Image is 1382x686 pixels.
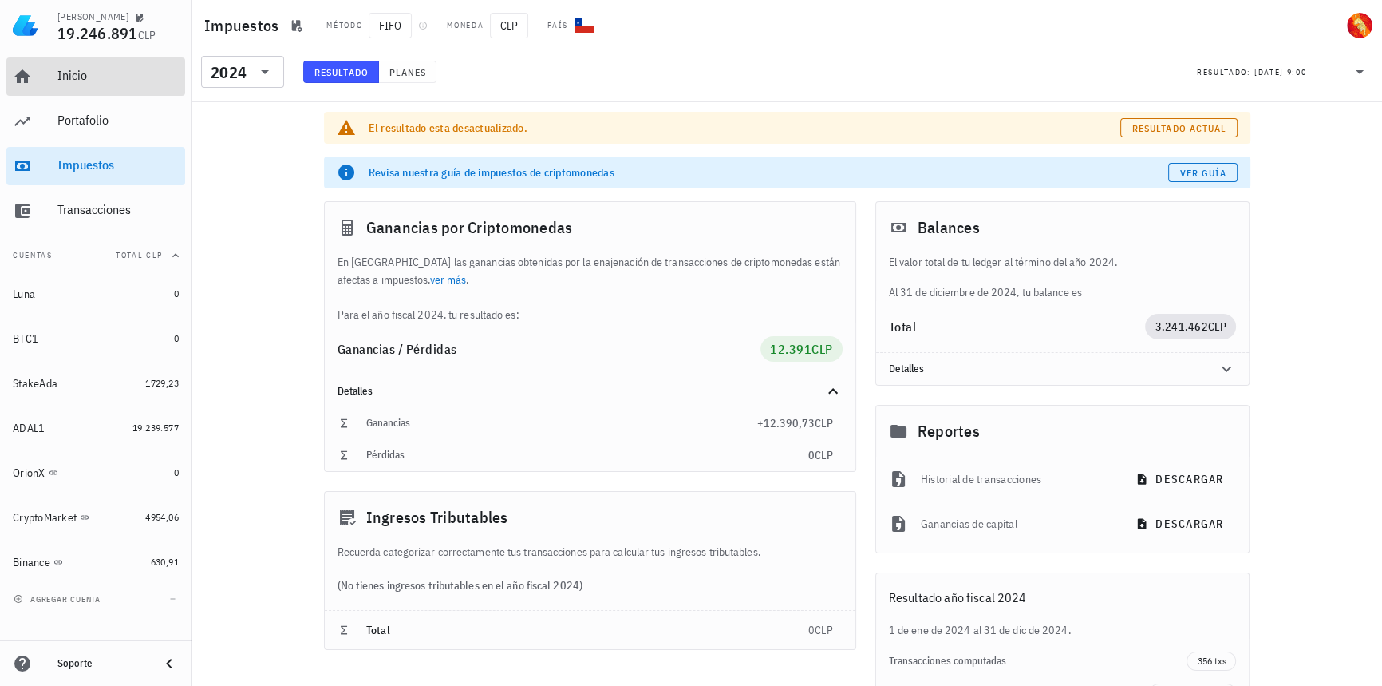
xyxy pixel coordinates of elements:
[1131,122,1226,134] span: Resultado actual
[325,253,855,323] div: En [GEOGRAPHIC_DATA] las ganancias obtenidas por la enajenación de transacciones de criptomonedas...
[1197,652,1226,670] span: 356 txs
[326,19,362,32] div: Método
[325,202,855,253] div: Ganancias por Criptomonedas
[1155,319,1207,334] span: 3.241.462
[889,253,1237,271] p: El valor total de tu ledger al término del año 2024.
[547,19,568,32] div: País
[211,65,247,81] div: 2024
[13,13,38,38] img: LedgiFi
[13,466,45,480] div: OrionX
[6,192,185,230] a: Transacciones
[808,623,815,637] span: 0
[13,332,38,346] div: BTC1
[338,341,457,357] span: Ganancias / Pérdidas
[1187,57,1379,87] div: Resultado:[DATE] 9:00
[13,422,45,435] div: ADAL1
[6,454,185,492] a: OrionX 0
[13,556,50,569] div: Binance
[921,506,1113,541] div: Ganancias de capital
[366,417,757,430] div: Ganancias
[366,623,390,637] span: Total
[770,341,811,357] span: 12.391
[325,543,855,561] div: Recuerda categorizar correctamente tus transacciones para calcular tus ingresos tributables.
[138,28,156,42] span: CLP
[145,511,179,523] span: 4954,06
[1254,65,1306,81] div: [DATE] 9:00
[6,543,185,581] a: Binance 630,91
[57,22,138,44] span: 19.246.891
[338,385,804,398] div: Detalles
[1208,319,1227,334] span: CLP
[325,492,855,543] div: Ingresos Tributables
[303,61,379,83] button: Resultado
[889,320,1146,333] div: Total
[1139,472,1223,486] span: descargar
[369,13,412,38] span: FIFO
[6,364,185,402] a: StakeAda 1729,23
[811,341,833,357] span: CLP
[447,19,484,32] div: Moneda
[6,409,185,447] a: ADAL1 19.239.577
[6,275,185,313] a: Luna 0
[389,66,427,78] span: Planes
[876,621,1250,639] div: 1 de ene de 2024 al 31 de dic de 2024.
[57,202,179,217] div: Transacciones
[17,594,101,605] span: agregar cuenta
[815,448,833,462] span: CLP
[57,657,147,670] div: Soporte
[174,466,179,478] span: 0
[57,157,179,172] div: Impuestos
[57,10,128,23] div: [PERSON_NAME]
[57,68,179,83] div: Inicio
[889,363,1198,375] div: Detalles
[6,498,185,537] a: CryptoMarket 4954,06
[876,573,1250,621] div: Resultado año fiscal 2024
[889,655,1187,668] div: Transacciones computadas
[876,353,1250,385] div: Detalles
[1126,510,1236,538] button: descargar
[201,56,284,88] div: 2024
[430,272,467,287] a: ver más
[1168,163,1238,182] a: Ver guía
[6,319,185,358] a: BTC1 0
[1120,118,1237,137] button: Resultado actual
[174,332,179,344] span: 0
[314,66,369,78] span: Resultado
[151,556,179,568] span: 630,91
[325,375,855,407] div: Detalles
[1347,13,1372,38] div: avatar
[366,449,808,462] div: Pérdidas
[57,113,179,128] div: Portafolio
[6,147,185,185] a: Impuestos
[132,422,179,434] span: 19.239.577
[369,165,1168,180] div: Revisa nuestra guía de impuestos de criptomonedas
[204,13,285,38] h1: Impuestos
[815,623,833,637] span: CLP
[174,287,179,299] span: 0
[808,448,815,462] span: 0
[876,406,1250,457] div: Reportes
[6,236,185,275] button: CuentasTotal CLP
[6,102,185,141] a: Portafolio
[1139,517,1223,531] span: descargar
[1197,61,1254,82] div: Resultado:
[116,250,163,260] span: Total CLP
[369,120,1121,136] div: El resultado esta desactualizado.
[13,287,35,301] div: Luna
[13,377,57,391] div: StakeAda
[876,253,1250,301] div: Al 31 de diciembre de 2024, tu balance es
[13,511,77,525] div: CryptoMarket
[1179,167,1226,179] span: Ver guía
[145,377,179,389] span: 1729,23
[379,61,437,83] button: Planes
[575,16,594,35] div: CL-icon
[815,416,833,430] span: CLP
[1126,465,1236,494] button: descargar
[325,561,855,610] div: (No tienes ingresos tributables en el año fiscal 2024)
[10,591,108,607] button: agregar cuenta
[921,462,1113,497] div: Historial de transacciones
[490,13,528,38] span: CLP
[6,57,185,96] a: Inicio
[876,202,1250,253] div: Balances
[757,416,815,430] span: +12.390,73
